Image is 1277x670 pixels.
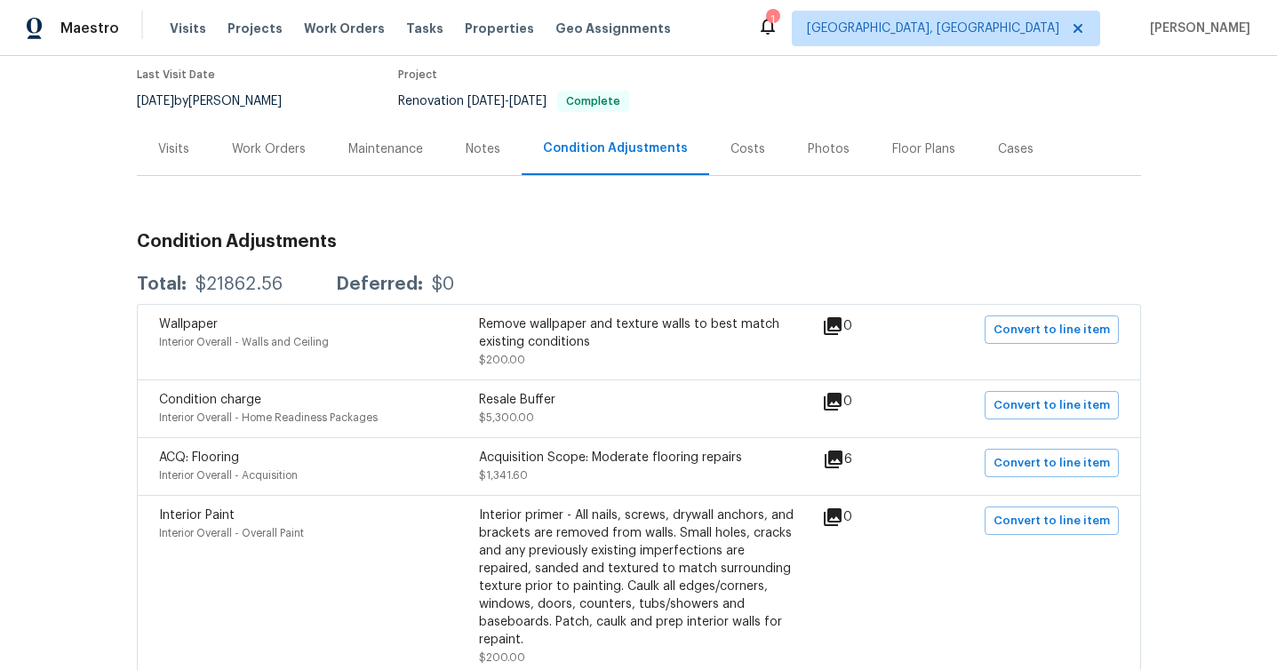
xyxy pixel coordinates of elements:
[159,509,235,522] span: Interior Paint
[227,20,283,37] span: Projects
[479,506,799,649] div: Interior primer - All nails, screws, drywall anchors, and brackets are removed from walls. Small ...
[994,395,1110,416] span: Convert to line item
[159,470,298,481] span: Interior Overall - Acquisition
[159,412,378,423] span: Interior Overall - Home Readiness Packages
[555,20,671,37] span: Geo Assignments
[465,20,534,37] span: Properties
[985,391,1119,419] button: Convert to line item
[159,451,239,464] span: ACQ: Flooring
[807,20,1059,37] span: [GEOGRAPHIC_DATA], [GEOGRAPHIC_DATA]
[467,95,547,108] span: -
[137,91,303,112] div: by [PERSON_NAME]
[509,95,547,108] span: [DATE]
[479,470,528,481] span: $1,341.60
[985,449,1119,477] button: Convert to line item
[823,449,909,470] div: 6
[479,355,525,365] span: $200.00
[479,391,799,409] div: Resale Buffer
[137,95,174,108] span: [DATE]
[348,140,423,158] div: Maintenance
[137,69,215,80] span: Last Visit Date
[822,506,909,528] div: 0
[170,20,206,37] span: Visits
[398,69,437,80] span: Project
[543,140,688,157] div: Condition Adjustments
[159,337,329,347] span: Interior Overall - Walls and Ceiling
[994,453,1110,474] span: Convert to line item
[822,391,909,412] div: 0
[158,140,189,158] div: Visits
[336,275,423,293] div: Deferred:
[60,20,119,37] span: Maestro
[304,20,385,37] span: Work Orders
[466,140,500,158] div: Notes
[232,140,306,158] div: Work Orders
[822,315,909,337] div: 0
[994,320,1110,340] span: Convert to line item
[432,275,454,293] div: $0
[892,140,955,158] div: Floor Plans
[406,22,443,35] span: Tasks
[467,95,505,108] span: [DATE]
[479,412,534,423] span: $5,300.00
[398,95,629,108] span: Renovation
[137,233,1141,251] h3: Condition Adjustments
[196,275,283,293] div: $21862.56
[985,506,1119,535] button: Convert to line item
[998,140,1034,158] div: Cases
[994,511,1110,531] span: Convert to line item
[137,275,187,293] div: Total:
[159,318,218,331] span: Wallpaper
[766,11,778,28] div: 1
[159,528,304,538] span: Interior Overall - Overall Paint
[1143,20,1250,37] span: [PERSON_NAME]
[985,315,1119,344] button: Convert to line item
[479,449,799,467] div: Acquisition Scope: Moderate flooring repairs
[808,140,850,158] div: Photos
[559,96,627,107] span: Complete
[479,315,799,351] div: Remove wallpaper and texture walls to best match existing conditions
[159,394,261,406] span: Condition charge
[730,140,765,158] div: Costs
[479,652,525,663] span: $200.00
